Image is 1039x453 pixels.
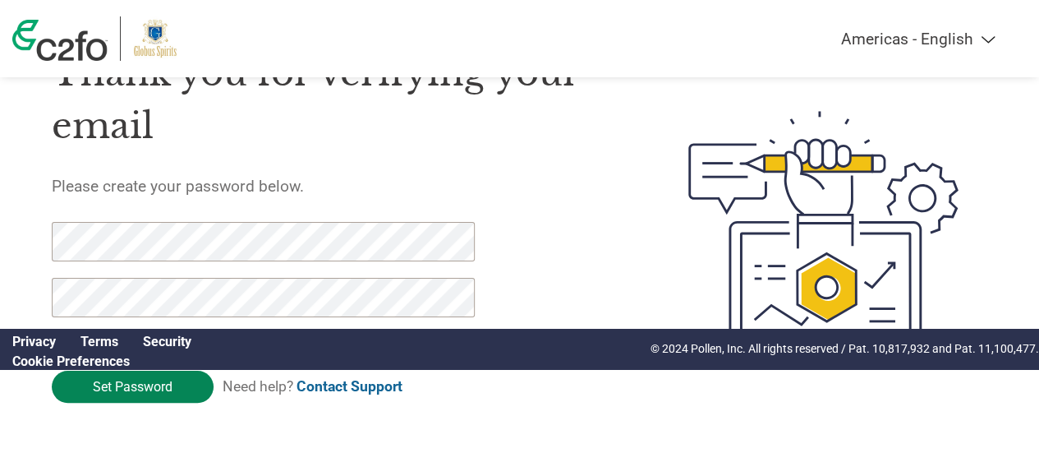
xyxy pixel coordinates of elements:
[12,20,108,61] img: c2fo logo
[12,334,56,349] a: Privacy
[223,378,402,395] span: Need help?
[80,334,118,349] a: Terms
[660,23,986,447] img: create-password
[52,177,613,196] h5: Please create your password below.
[52,47,613,153] h1: Thank you for verifying your email
[12,354,130,369] a: Cookie Preferences, opens a dedicated popup modal window
[143,334,191,349] a: Security
[133,16,177,61] img: Globus Spirits Limited
[52,371,214,403] input: Set Password
[651,340,1039,358] p: © 2024 Pollen, Inc. All rights reserved / Pat. 10,817,932 and Pat. 11,100,477.
[297,378,402,395] a: Contact Support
